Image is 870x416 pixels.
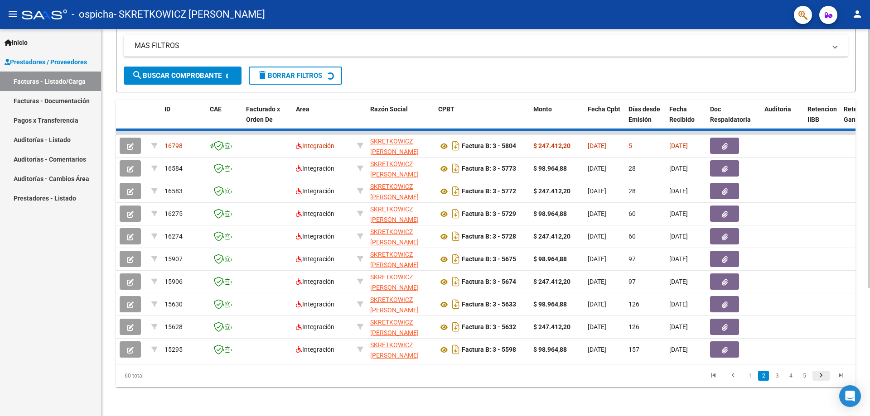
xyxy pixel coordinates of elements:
span: 28 [628,187,636,195]
strong: Factura B: 3 - 5804 [462,143,516,150]
mat-icon: delete [257,70,268,81]
span: SKRETKOWICZ [PERSON_NAME] [370,206,419,223]
span: Retencion IIBB [807,105,837,123]
span: 126 [628,323,639,330]
datatable-header-cell: Fecha Recibido [666,100,706,139]
span: 16584 [164,165,183,172]
span: Fecha Cpbt [588,105,620,113]
i: Descargar documento [450,252,462,266]
span: [DATE] [588,233,606,240]
i: Descargar documento [450,274,462,289]
span: Area [296,105,309,113]
span: Monto [533,105,552,113]
i: Descargar documento [450,161,462,176]
strong: $ 98.964,88 [533,255,567,263]
span: 60 [628,210,636,217]
span: Integración [296,323,334,330]
mat-icon: menu [7,9,18,19]
strong: $ 247.412,20 [533,142,570,149]
span: [DATE] [588,187,606,195]
span: [DATE] [669,187,688,195]
strong: $ 98.964,88 [533,301,567,308]
span: [DATE] [588,346,606,353]
span: [DATE] [669,165,688,172]
span: [DATE] [588,278,606,285]
datatable-header-cell: Auditoria [761,100,804,139]
span: Integración [296,346,334,353]
strong: $ 98.964,88 [533,165,567,172]
strong: Factura B: 3 - 5675 [462,256,516,263]
strong: Factura B: 3 - 5772 [462,188,516,195]
div: 27060349423 [370,182,431,201]
span: [DATE] [669,323,688,330]
mat-expansion-panel-header: MAS FILTROS [124,35,848,57]
datatable-header-cell: Monto [530,100,584,139]
i: Descargar documento [450,139,462,153]
span: Integración [296,301,334,308]
span: [DATE] [669,346,688,353]
span: [DATE] [669,210,688,217]
div: 27060349423 [370,295,431,314]
span: SKRETKOWICZ [PERSON_NAME] [370,251,419,268]
span: ID [164,105,170,113]
span: 157 [628,346,639,353]
span: [DATE] [669,278,688,285]
span: [DATE] [588,142,606,149]
i: Descargar documento [450,206,462,221]
span: CPBT [438,105,454,113]
span: CAE [210,105,222,113]
span: [DATE] [669,233,688,240]
div: 27060349423 [370,317,431,336]
span: 16274 [164,233,183,240]
span: [DATE] [588,301,606,308]
span: 15906 [164,278,183,285]
button: Borrar Filtros [249,67,342,85]
datatable-header-cell: Retencion IIBB [804,100,840,139]
datatable-header-cell: Area [292,100,353,139]
span: [DATE] [588,323,606,330]
span: Facturado x Orden De [246,105,280,123]
span: 15295 [164,346,183,353]
span: SKRETKOWICZ [PERSON_NAME] [370,138,419,155]
span: SKRETKOWICZ [PERSON_NAME] [370,296,419,314]
span: 28 [628,165,636,172]
span: 60 [628,233,636,240]
span: Integración [296,233,334,240]
datatable-header-cell: Razón Social [367,100,435,139]
mat-icon: person [852,9,863,19]
span: 97 [628,255,636,263]
span: Auditoria [764,105,791,113]
div: 27060349423 [370,159,431,178]
span: 16798 [164,142,183,149]
button: Buscar Comprobante [124,67,242,85]
datatable-header-cell: Fecha Cpbt [584,100,625,139]
div: 60 total [116,364,262,387]
mat-icon: search [132,70,143,81]
span: SKRETKOWICZ [PERSON_NAME] [370,341,419,359]
strong: $ 247.412,20 [533,187,570,195]
strong: $ 98.964,88 [533,210,567,217]
i: Descargar documento [450,297,462,311]
div: 27060349423 [370,204,431,223]
span: Inicio [5,38,28,48]
strong: $ 98.964,88 [533,346,567,353]
strong: Factura B: 3 - 5674 [462,278,516,286]
strong: Factura B: 3 - 5728 [462,233,516,240]
datatable-header-cell: Doc Respaldatoria [706,100,761,139]
span: Integración [296,255,334,263]
span: SKRETKOWICZ [PERSON_NAME] [370,160,419,178]
span: Integración [296,187,334,195]
strong: Factura B: 3 - 5632 [462,324,516,331]
span: Buscar Comprobante [132,72,222,80]
div: 27060349423 [370,227,431,246]
div: 27060349423 [370,249,431,268]
span: Días desde Emisión [628,105,660,123]
datatable-header-cell: Días desde Emisión [625,100,666,139]
span: [DATE] [588,165,606,172]
span: Prestadores / Proveedores [5,57,87,67]
datatable-header-cell: CPBT [435,100,530,139]
span: Fecha Recibido [669,105,695,123]
strong: $ 247.412,20 [533,323,570,330]
span: Integración [296,210,334,217]
span: - ospicha [72,5,114,24]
